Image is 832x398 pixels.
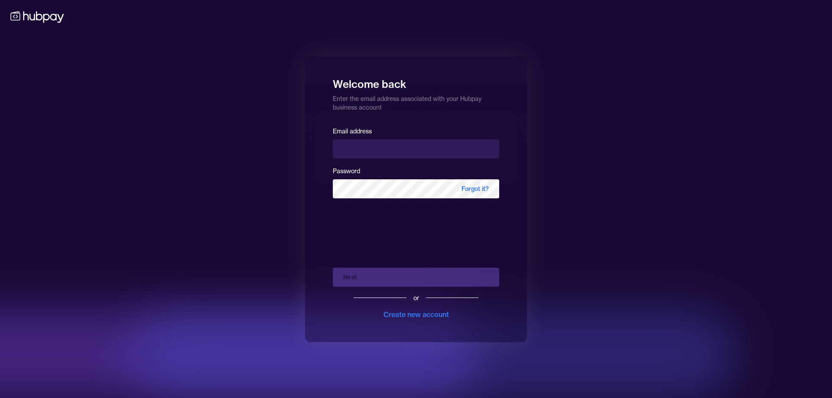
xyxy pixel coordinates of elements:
[333,167,360,175] label: Password
[383,309,449,320] div: Create new account
[333,91,499,112] p: Enter the email address associated with your Hubpay business account
[413,294,419,302] div: or
[333,127,372,135] label: Email address
[451,179,499,198] span: Forgot it?
[333,72,499,91] h1: Welcome back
